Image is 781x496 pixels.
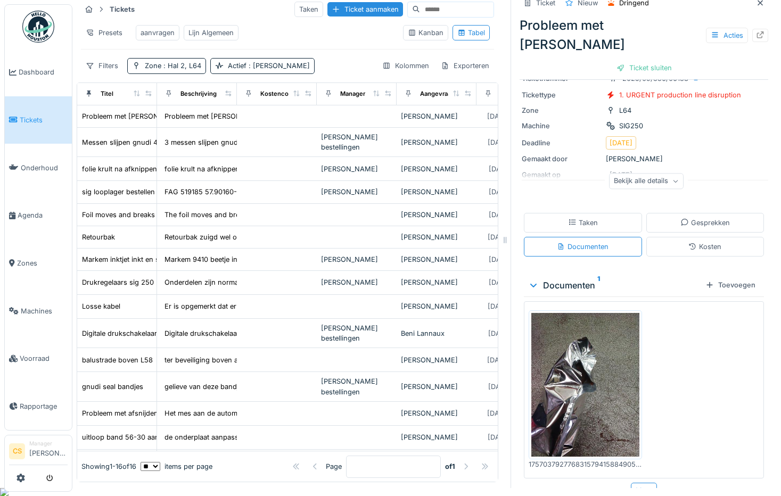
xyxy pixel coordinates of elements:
[165,164,240,174] div: folie krult na afknippen
[81,58,123,73] div: Filters
[82,111,185,121] div: Probleem met [PERSON_NAME]
[22,11,54,43] img: Badge_color-CXgf-gQk.svg
[321,376,392,396] div: [PERSON_NAME] bestellingen
[82,254,294,264] div: Markem inktjet inkt en solvent vervallen kan niet testen, bestellen.
[165,210,322,220] div: The foil moves and breaks a lot. Also the lengt...
[436,58,494,73] div: Exporteren
[326,461,342,472] div: Page
[165,254,324,264] div: Markem 9410 beetje inkt en solvent bestellen, e...
[321,254,392,264] div: [PERSON_NAME]
[522,154,602,164] div: Gemaakt door
[487,111,546,121] div: [DATE] @ 04:06:42
[180,89,217,98] div: Beschrijving
[610,138,632,148] div: [DATE]
[82,210,155,220] div: Foil moves and breaks
[9,440,68,465] a: CS Manager[PERSON_NAME]
[82,432,183,442] div: uitloop band 56-30 aanpassen
[294,2,323,17] div: Taken
[401,382,472,392] div: [PERSON_NAME]
[165,408,326,418] div: Het mes aan de automatische wikkelstraat snijdt...
[706,28,748,43] div: Acties
[17,258,68,268] span: Zones
[165,355,313,365] div: ter beveiliging boven aan de transportbanden
[522,90,602,100] div: Tickettype
[401,355,472,365] div: [PERSON_NAME]
[145,61,201,71] div: Zone
[327,2,403,16] div: Ticket aanmaken
[321,323,392,343] div: [PERSON_NAME] bestellingen
[522,154,766,164] div: [PERSON_NAME]
[165,301,317,311] div: Er is opgemerkt dat er een kabel los is bij de ...
[165,328,265,338] div: Digitale drukschakelaar [URL]..
[488,301,545,311] div: [DATE] @ 14:34:50
[20,353,68,363] span: Voorraad
[5,192,72,239] a: Agenda
[340,89,365,98] div: Manager
[5,335,72,383] a: Voorraad
[9,443,25,459] li: CS
[82,277,213,287] div: Drukregelaars sig 250 lekken vervangen
[228,61,310,71] div: Actief
[5,144,72,192] a: Onderhoud
[408,28,443,38] div: Kanban
[401,328,472,338] div: Beni Lannaux
[619,90,741,100] div: 1. URGENT production line disruption
[401,210,472,220] div: [PERSON_NAME]
[401,277,472,287] div: [PERSON_NAME]
[81,25,127,40] div: Presets
[401,164,472,174] div: [PERSON_NAME]
[520,16,768,54] div: Probleem met [PERSON_NAME]
[82,187,155,197] div: sig looplager bestellen
[401,111,472,121] div: [PERSON_NAME]
[19,67,68,77] span: Dashboard
[82,408,272,418] div: Probleem met afsnijden folie op automatische wikkelstraat.
[528,279,701,292] div: Documenten
[82,355,153,365] div: balustrade boven L58
[5,239,72,287] a: Zones
[82,164,157,174] div: folie krult na afknippen
[81,461,136,472] div: Showing 1 - 16 of 16
[701,278,760,292] div: Toevoegen
[29,440,68,462] li: [PERSON_NAME]
[557,242,609,252] div: Documenten
[487,355,546,365] div: [DATE] @ 09:22:59
[20,115,68,125] span: Tickets
[321,277,392,287] div: [PERSON_NAME]
[457,28,485,38] div: Tabel
[489,277,545,287] div: [DATE] @ 14:16:34
[488,432,545,442] div: [DATE] @ 15:52:36
[5,48,72,96] a: Dashboard
[489,254,544,264] div: [DATE] @ 13:41:37
[321,187,392,197] div: [PERSON_NAME]
[680,218,730,228] div: Gesprekken
[488,328,545,338] div: [DATE] @ 13:56:57
[82,382,143,392] div: gnudi seal bandjes
[401,137,472,147] div: [PERSON_NAME]
[165,277,321,287] div: Onderdelen zijn normaal binnen kijk in bestel t...
[165,232,287,242] div: Retourbak zuigd wel op maar trild niet
[529,459,642,469] div: 17570379277683157941588490577681.jpg
[105,4,139,14] strong: Tickets
[377,58,434,73] div: Kolommen
[165,137,334,147] div: 3 messen slijpen gnudi 4 pak 2 ondermessen 1 bo...
[401,187,472,197] div: [PERSON_NAME]
[489,164,545,174] div: [DATE] @ 01:01:39
[488,232,545,242] div: [DATE] @ 12:05:30
[161,62,201,70] span: : Hal 2, L64
[141,28,175,38] div: aanvragen
[568,218,598,228] div: Taken
[82,301,120,311] div: Losse kabel
[101,89,113,98] div: Titel
[401,432,472,442] div: [PERSON_NAME]
[597,279,600,292] sup: 1
[82,137,171,147] div: Messen slijpen gnudi 4 pak
[5,383,72,431] a: Rapportage
[619,105,631,115] div: L64
[29,440,68,448] div: Manager
[445,461,455,472] strong: of 1
[531,313,639,457] img: p4dnmwi0xgkyb9gmfia34wrz4oeh
[522,105,602,115] div: Zone
[141,461,212,472] div: items per page
[165,382,314,392] div: gelieve van deze bandjes bij te bestellen (htt...
[165,187,267,197] div: FAG 519185 57.90160-3 2 stuks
